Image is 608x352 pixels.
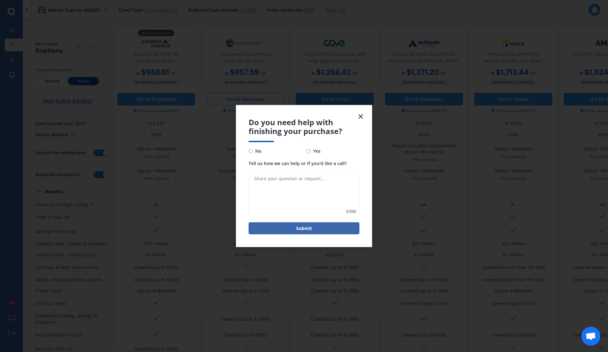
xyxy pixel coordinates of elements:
[249,160,346,166] span: Tell us how we can help or if you'd like a call?
[249,222,359,234] button: Submit
[346,208,356,215] span: 0 / 500
[581,327,600,346] div: Open chat
[311,147,320,155] span: Yes
[249,118,359,136] span: Do you need help with finishing your purchase?
[253,147,262,155] span: No
[249,149,253,153] input: No
[307,149,311,153] input: Yes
